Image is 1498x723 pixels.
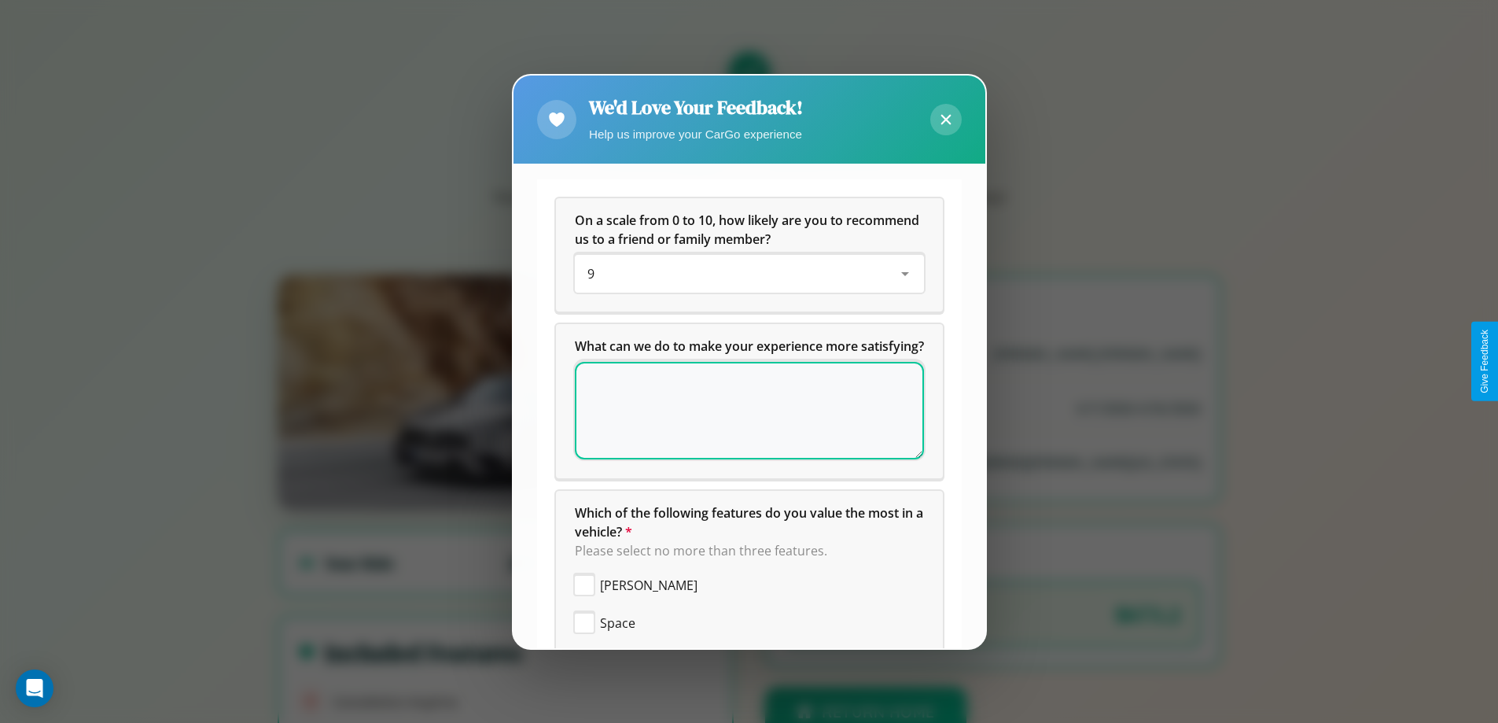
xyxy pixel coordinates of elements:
span: On a scale from 0 to 10, how likely are you to recommend us to a friend or family member? [575,212,922,248]
p: Help us improve your CarGo experience [589,124,803,145]
span: Space [600,614,635,633]
span: Please select no more than three features. [575,542,827,559]
div: Give Feedback [1479,330,1490,393]
span: [PERSON_NAME] [600,576,697,595]
span: Which of the following features do you value the most in a vehicle? [575,504,926,540]
div: On a scale from 0 to 10, how likely are you to recommend us to a friend or family member? [575,255,924,293]
span: 9 [587,265,594,282]
span: What can we do to make your experience more satisfying? [575,338,924,355]
div: Open Intercom Messenger [16,670,53,707]
h5: On a scale from 0 to 10, how likely are you to recommend us to a friend or family member? [575,211,924,249]
div: On a scale from 0 to 10, how likely are you to recommend us to a friend or family member? [556,198,943,312]
h2: We'd Love Your Feedback! [589,94,803,120]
